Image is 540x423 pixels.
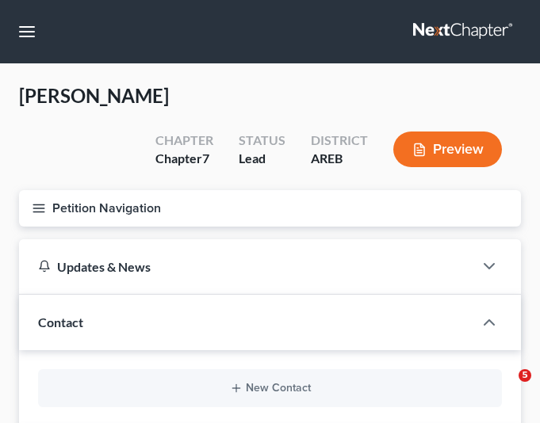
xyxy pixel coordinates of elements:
span: Contact [38,314,83,330]
span: 5 [519,369,531,382]
div: District [311,131,368,150]
button: Preview [393,131,502,167]
button: New Contact [51,382,489,394]
div: Lead [239,150,285,168]
div: AREB [311,150,368,168]
span: [PERSON_NAME] [19,84,169,107]
div: Chapter [155,131,213,150]
div: Chapter [155,150,213,168]
div: Updates & News [38,258,454,275]
iframe: Intercom live chat [486,369,524,407]
span: 7 [202,151,209,166]
div: Status [239,131,285,150]
button: Petition Navigation [19,190,521,227]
